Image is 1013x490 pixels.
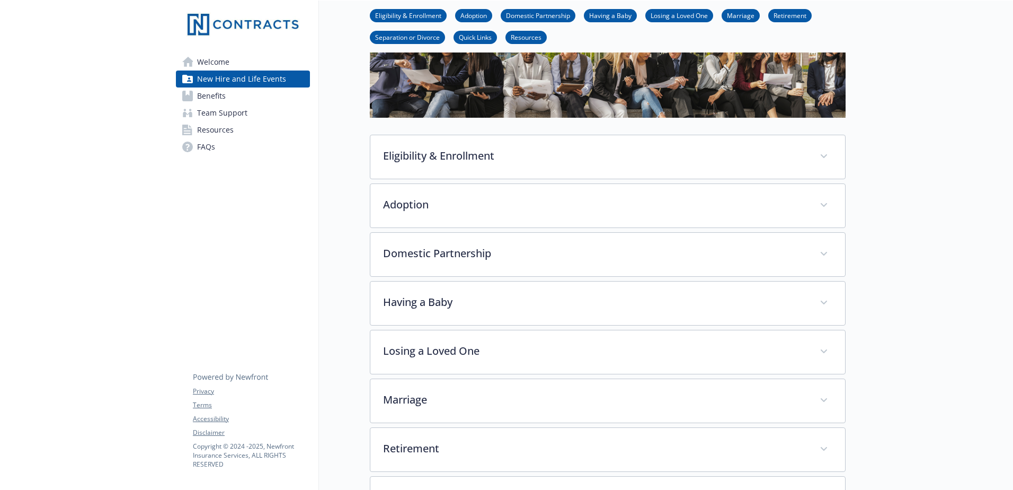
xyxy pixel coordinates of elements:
a: Losing a Loved One [645,10,713,20]
p: Marriage [383,392,807,408]
span: Welcome [197,54,229,71]
a: Retirement [768,10,812,20]
img: new hire page banner [370,19,846,118]
div: Marriage [370,379,845,423]
a: Terms [193,400,309,410]
a: New Hire and Life Events [176,71,310,87]
a: Privacy [193,387,309,396]
a: Domestic Partnership [501,10,575,20]
p: Adoption [383,197,807,213]
a: Quick Links [454,32,497,42]
a: Team Support [176,104,310,121]
div: Retirement [370,428,845,471]
p: Eligibility & Enrollment [383,148,807,164]
a: Having a Baby [584,10,637,20]
span: Benefits [197,87,226,104]
p: Domestic Partnership [383,246,807,261]
a: Welcome [176,54,310,71]
span: FAQs [197,138,215,155]
span: Team Support [197,104,247,121]
div: Adoption [370,184,845,227]
div: Domestic Partnership [370,233,845,276]
a: Adoption [455,10,492,20]
p: Retirement [383,441,807,457]
a: FAQs [176,138,310,155]
span: Resources [197,121,234,138]
a: Benefits [176,87,310,104]
div: Losing a Loved One [370,330,845,374]
a: Separation or Divorce [370,32,445,42]
a: Resources [505,32,547,42]
p: Copyright © 2024 - 2025 , Newfront Insurance Services, ALL RIGHTS RESERVED [193,442,309,469]
a: Disclaimer [193,428,309,437]
div: Eligibility & Enrollment [370,135,845,179]
span: New Hire and Life Events [197,71,286,87]
a: Resources [176,121,310,138]
p: Losing a Loved One [383,343,807,359]
a: Accessibility [193,414,309,424]
p: Having a Baby [383,294,807,310]
div: Having a Baby [370,282,845,325]
a: Eligibility & Enrollment [370,10,447,20]
a: Marriage [722,10,760,20]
